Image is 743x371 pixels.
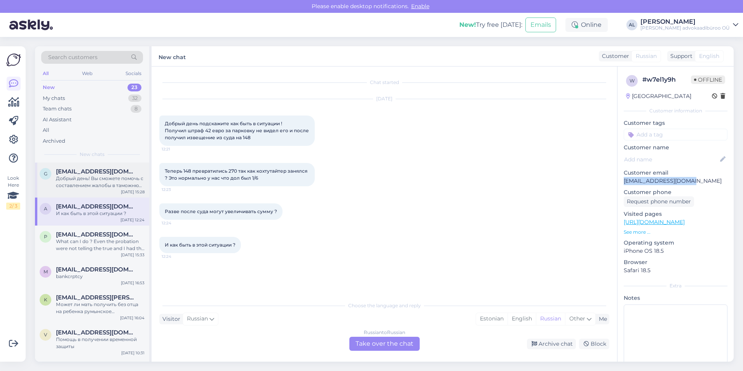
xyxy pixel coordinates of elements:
[165,168,309,181] span: Теперь 148 превратились 270 так как кохтутайтер занялся ? Это нормально у нас что дол был 1/6
[56,273,145,280] div: bankcrptcy
[43,94,65,102] div: My chats
[162,187,191,192] span: 12:23
[630,78,635,84] span: w
[624,188,727,196] p: Customer phone
[48,53,98,61] span: Search customers
[162,220,191,226] span: 12:24
[624,219,685,226] a: [URL][DOMAIN_NAME]
[56,175,145,189] div: Добрый день! Вы сможете помочь с составлением жалобы в таможню на неправомерное изъятие телефона ...
[159,302,609,309] div: Choose the language and reply
[159,79,609,86] div: Chat started
[6,203,20,210] div: 2 / 3
[56,168,137,175] span: grekim812@gmail.com
[56,329,137,336] span: vladimirofficialni@gmail.com
[476,313,508,325] div: Estonian
[121,350,145,356] div: [DATE] 10:31
[624,282,727,289] div: Extra
[640,25,730,31] div: [PERSON_NAME] advokaadibüroo OÜ
[624,107,727,114] div: Customer information
[642,75,691,84] div: # w7el1y9h
[124,68,143,79] div: Socials
[569,315,585,322] span: Other
[624,266,727,275] p: Safari 18.5
[626,92,691,100] div: [GEOGRAPHIC_DATA]
[56,266,137,273] span: mk.coaching85@gmail.com
[56,210,145,217] div: И как быть в этой ситуации ?
[349,337,420,351] div: Take over the chat
[56,231,137,238] span: patriciabarron51@hotmail.co.uk
[6,52,21,67] img: Askly Logo
[43,84,55,91] div: New
[43,126,49,134] div: All
[43,137,65,145] div: Archived
[44,234,47,240] span: p
[6,175,20,210] div: Look Here
[364,329,405,336] div: Russian to Russian
[525,17,556,32] button: Emails
[624,258,727,266] p: Browser
[691,75,725,84] span: Offline
[508,313,536,325] div: English
[162,146,191,152] span: 12:21
[667,52,692,60] div: Support
[527,339,576,349] div: Archive chat
[56,301,145,315] div: Может ли мать получить без отца на ребенка румынское свидетельство о рождении, если они не в браке?
[640,19,738,31] a: [PERSON_NAME][PERSON_NAME] advokaadibüroo OÜ
[159,95,609,102] div: [DATE]
[624,129,727,140] input: Add a tag
[624,294,727,302] p: Notes
[624,143,727,152] p: Customer name
[165,242,235,248] span: И как быть в этой ситуации ?
[44,297,47,303] span: k
[80,68,94,79] div: Web
[409,3,432,10] span: Enable
[579,339,609,349] div: Block
[127,84,141,91] div: 23
[624,155,719,164] input: Add name
[599,52,629,60] div: Customer
[44,171,47,177] span: g
[624,229,727,236] p: See more ...
[131,105,141,113] div: 8
[56,336,145,350] div: Помощь в получении временной защиты
[56,203,137,210] span: aleks.soldi@gmail.com
[636,52,657,60] span: Russian
[596,315,607,323] div: Me
[120,217,145,223] div: [DATE] 12:24
[624,247,727,255] p: iPhone OS 18.5
[159,51,186,61] label: New chat
[56,238,145,252] div: What can I do ? Even the probation were not telling the true and I had the paperwork to prove it.
[43,105,72,113] div: Team chats
[699,52,719,60] span: English
[624,119,727,127] p: Customer tags
[121,280,145,286] div: [DATE] 16:53
[43,116,72,124] div: AI Assistant
[640,19,730,25] div: [PERSON_NAME]
[536,313,565,325] div: Russian
[44,269,48,275] span: m
[159,315,180,323] div: Visitor
[121,252,145,258] div: [DATE] 15:33
[44,206,47,212] span: a
[165,121,310,140] span: Добрый день подскажите как быть в ситуации ! Получил штраф 42 евро за парковку не видел его и пос...
[162,254,191,259] span: 12:24
[626,19,637,30] div: AL
[80,151,105,158] span: New chats
[187,315,208,323] span: Russian
[44,332,47,338] span: v
[624,177,727,185] p: [EMAIL_ADDRESS][DOMAIN_NAME]
[41,68,50,79] div: All
[565,18,608,32] div: Online
[121,189,145,195] div: [DATE] 15:28
[459,21,476,28] b: New!
[56,294,137,301] span: koshikova.kristina@mail.ru
[624,210,727,218] p: Visited pages
[128,94,141,102] div: 32
[624,196,694,207] div: Request phone number
[165,208,277,214] span: Разве после суда могут увеличивать сумму ?
[459,20,522,30] div: Try free [DATE]:
[624,239,727,247] p: Operating system
[624,169,727,177] p: Customer email
[120,315,145,321] div: [DATE] 16:04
